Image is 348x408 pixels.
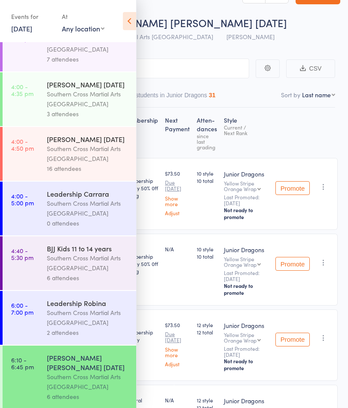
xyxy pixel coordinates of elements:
a: 4:00 -4:50 pm[PERSON_NAME] [DATE]Southern Cross Martial Arts [GEOGRAPHIC_DATA]16 attendees [3,127,136,181]
div: General [123,396,158,404]
a: Adjust [165,361,190,367]
div: 6 attendees [47,392,129,402]
div: Atten­dances [193,111,220,154]
div: Membership [119,111,162,154]
small: Last Promoted: [DATE] [224,346,269,358]
span: 12 style [197,321,217,328]
time: 4:00 - 5:00 pm [11,192,34,206]
div: Basic Membership Weekly 50% 0ff joining [123,170,158,199]
button: Promote [275,257,310,271]
a: 4:00 -5:00 pmLeadership CarraraSouthern Cross Martial Arts [GEOGRAPHIC_DATA]0 attendees [3,182,136,235]
div: [PERSON_NAME] [DATE] [47,134,129,144]
div: Southern Cross Martial Arts [GEOGRAPHIC_DATA] [47,89,129,109]
button: CSV [286,59,335,78]
div: Orange Wrap [224,337,256,343]
span: 10 total [197,253,217,260]
div: At [62,9,104,24]
span: 10 total [197,177,217,184]
div: Basic Membership Weekly [123,321,158,343]
time: 4:00 - 4:35 pm [11,83,34,97]
a: Show more [165,346,190,358]
small: Last Promoted: [DATE] [224,194,269,207]
div: 16 attendees [47,164,129,173]
div: Leadership Robina [47,298,129,308]
div: Southern Cross Martial Arts [GEOGRAPHIC_DATA] [47,144,129,164]
small: Last Promoted: [DATE] [224,270,269,282]
div: [PERSON_NAME] [PERSON_NAME] [DATE] [47,353,129,372]
a: [DATE] [11,24,32,33]
div: Junior Dragons [224,245,269,254]
a: 4:40 -5:30 pmBJJ Kids 11 to 14 yearsSouthern Cross Martial Arts [GEOGRAPHIC_DATA]6 attendees [3,236,136,290]
small: Due [DATE] [165,179,190,192]
div: Last name [302,90,331,99]
div: 0 attendees [47,218,129,228]
a: 3:45 -4:35 pmBJJ Kids 8 to 11 yearsSouthern Cross Martial Arts [GEOGRAPHIC_DATA]7 attendees [3,18,136,71]
time: 6:00 - 7:00 pm [11,302,34,315]
div: Yellow Stripe [224,180,269,192]
div: [PERSON_NAME] [DATE] [47,80,129,89]
div: Southern Cross Martial Arts [GEOGRAPHIC_DATA] [47,253,129,273]
span: Southern Cross Martial Arts [GEOGRAPHIC_DATA] [76,32,213,41]
a: 6:00 -7:00 pmLeadership RobinaSouthern Cross Martial Arts [GEOGRAPHIC_DATA]2 attendees [3,291,136,345]
div: Not ready to promote [224,207,269,220]
div: since last grading [197,133,217,150]
div: Junior Dragons [224,321,269,330]
time: 3:45 - 4:35 pm [11,28,34,42]
div: N/A [165,396,190,404]
time: 4:40 - 5:30 pm [11,247,34,261]
div: Style [220,111,272,154]
label: Sort by [281,90,300,99]
button: Other students in Junior Dragons31 [119,87,216,107]
div: Current / Next Rank [224,124,269,136]
small: Due [DATE] [165,331,190,343]
div: Southern Cross Martial Arts [GEOGRAPHIC_DATA] [47,308,129,328]
button: Promote [275,181,310,195]
div: Junior Dragons [224,170,269,178]
div: $73.50 [165,170,190,216]
div: Not ready to promote [224,282,269,296]
a: Adjust [165,210,190,216]
span: [PERSON_NAME] [226,32,275,41]
time: 6:10 - 6:45 pm [11,356,34,370]
div: 31 [209,92,216,99]
div: Junior Dragons [224,396,269,405]
div: N/A [165,245,190,253]
div: Orange Wrap [224,262,256,267]
div: Southern Cross Martial Arts [GEOGRAPHIC_DATA] [47,34,129,54]
span: 10 style [197,170,217,177]
div: Next Payment [162,111,193,154]
span: 10 style [197,245,217,253]
div: BJJ Kids 11 to 14 years [47,244,129,253]
a: 4:00 -4:35 pm[PERSON_NAME] [DATE]Southern Cross Martial Arts [GEOGRAPHIC_DATA]3 attendees [3,72,136,126]
div: 3 attendees [47,109,129,119]
div: Any location [62,24,104,33]
button: Promote [275,333,310,346]
div: 6 attendees [47,273,129,283]
div: Yellow Stripe [224,256,269,267]
div: 7 attendees [47,54,129,64]
div: Events for [11,9,53,24]
span: [PERSON_NAME] [PERSON_NAME] [DATE] [85,15,287,30]
div: 2 attendees [47,328,129,337]
div: Southern Cross Martial Arts [GEOGRAPHIC_DATA] [47,372,129,392]
div: Southern Cross Martial Arts [GEOGRAPHIC_DATA] [47,198,129,218]
div: $73.50 [165,321,190,367]
div: Not ready to promote [224,358,269,371]
div: Leadership Carrara [47,189,129,198]
div: Yellow Stripe [224,332,269,343]
span: 12 style [197,396,217,404]
div: Orange Wrap [224,186,256,192]
a: Show more [165,195,190,207]
div: Basic Membership Weekly 50% 0ff joining [123,245,158,275]
time: 4:00 - 4:50 pm [11,138,34,151]
span: 12 total [197,328,217,336]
